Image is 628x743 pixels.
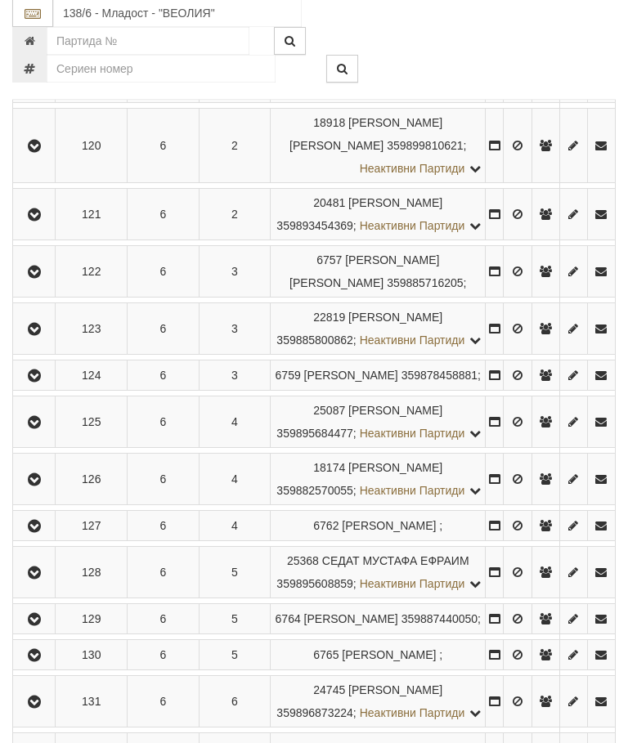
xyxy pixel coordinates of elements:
[231,520,238,533] span: 4
[360,163,465,176] span: Неактивни Партиди
[276,578,352,591] span: 359895608859
[313,117,345,130] span: Партида №
[313,405,345,418] span: Партида №
[56,361,128,392] td: 124
[128,605,200,635] td: 6
[348,684,442,697] span: [PERSON_NAME]
[401,613,478,626] span: 359887440050
[313,462,345,475] span: Партида №
[56,304,128,356] td: 123
[276,485,352,498] span: 359882570055
[401,369,478,383] span: 359878458881
[289,254,439,290] span: [PERSON_NAME] [PERSON_NAME]
[387,140,463,153] span: 359899810621
[128,247,200,298] td: 6
[271,605,486,635] td: ;
[47,56,276,83] input: Сериен номер
[56,677,128,728] td: 131
[348,405,442,418] span: [PERSON_NAME]
[128,454,200,506] td: 6
[271,247,486,298] td: ;
[360,334,465,347] span: Неактивни Партиди
[231,613,238,626] span: 5
[313,684,345,697] span: Партида №
[289,117,442,153] span: [PERSON_NAME] [PERSON_NAME]
[56,548,128,599] td: 128
[271,361,486,392] td: ;
[276,369,301,383] span: Партида №
[47,28,249,56] input: Партида №
[271,641,486,671] td: ;
[360,707,465,720] span: Неактивни Партиди
[304,369,398,383] span: [PERSON_NAME]
[128,190,200,241] td: 6
[56,605,128,635] td: 129
[271,454,486,506] td: ;
[360,427,465,441] span: Неактивни Партиди
[342,649,436,662] span: [PERSON_NAME]
[56,190,128,241] td: 121
[56,512,128,542] td: 127
[276,707,352,720] span: 359896873224
[287,555,319,568] span: Партида №
[56,397,128,449] td: 125
[231,649,238,662] span: 5
[128,677,200,728] td: 6
[231,696,238,709] span: 6
[128,641,200,671] td: 6
[322,555,469,568] span: СЕДАТ МУСТАФА ЕФРАИМ
[231,369,238,383] span: 3
[56,110,128,184] td: 120
[56,247,128,298] td: 122
[231,208,238,222] span: 2
[348,311,442,325] span: [PERSON_NAME]
[231,140,238,153] span: 2
[231,473,238,486] span: 4
[56,641,128,671] td: 130
[316,254,342,267] span: Партида №
[128,397,200,449] td: 6
[231,266,238,279] span: 3
[128,304,200,356] td: 6
[313,520,339,533] span: Партида №
[56,454,128,506] td: 126
[271,548,486,599] td: ;
[271,110,486,184] td: ;
[313,311,345,325] span: Партида №
[231,566,238,580] span: 5
[128,512,200,542] td: 6
[271,304,486,356] td: ;
[304,613,398,626] span: [PERSON_NAME]
[348,462,442,475] span: [PERSON_NAME]
[276,220,352,233] span: 359893454369
[271,512,486,542] td: ;
[360,220,465,233] span: Неактивни Партиди
[128,361,200,392] td: 6
[313,197,345,210] span: Партида №
[360,485,465,498] span: Неактивни Партиди
[271,677,486,728] td: ;
[271,190,486,241] td: ;
[271,397,486,449] td: ;
[276,427,352,441] span: 359895684477
[342,520,436,533] span: [PERSON_NAME]
[360,578,465,591] span: Неактивни Партиди
[387,277,463,290] span: 359885716205
[128,548,200,599] td: 6
[348,197,442,210] span: [PERSON_NAME]
[276,613,301,626] span: Партида №
[128,110,200,184] td: 6
[276,334,352,347] span: 359885800862
[231,416,238,429] span: 4
[313,649,339,662] span: Партида №
[231,323,238,336] span: 3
